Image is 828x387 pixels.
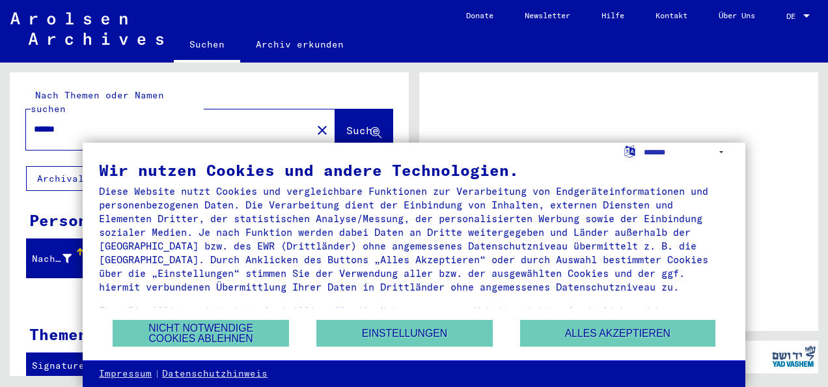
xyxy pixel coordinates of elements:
span: Suche [346,124,379,137]
div: Diese Website nutzt Cookies und vergleichbare Funktionen zur Verarbeitung von Endgeräteinformatio... [99,184,729,294]
button: Clear [309,117,335,143]
button: Einstellungen [316,320,493,347]
div: Themen [29,322,88,346]
button: Nicht notwendige Cookies ablehnen [113,320,289,347]
a: Archiv erkunden [240,29,359,60]
div: Signature [32,359,106,373]
div: Wir nutzen Cookies und andere Technologien. [99,162,729,178]
mat-icon: close [314,122,330,138]
button: Alles akzeptieren [520,320,715,347]
select: Sprache auswählen [644,143,729,162]
img: yv_logo.png [769,340,818,373]
a: Datenschutzhinweis [162,367,268,380]
div: Signature [32,356,119,377]
span: DE [786,12,801,21]
div: Nachname [32,252,72,266]
mat-label: Nach Themen oder Namen suchen [31,89,164,115]
a: Suchen [174,29,240,63]
button: Suche [335,109,393,150]
label: Sprache auswählen [623,145,637,157]
a: Impressum [99,367,152,380]
mat-header-cell: Nachname [27,240,85,277]
div: Personen [29,208,107,232]
div: Nachname [32,248,88,269]
img: Arolsen_neg.svg [10,12,163,45]
button: Archival tree units [26,166,164,191]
